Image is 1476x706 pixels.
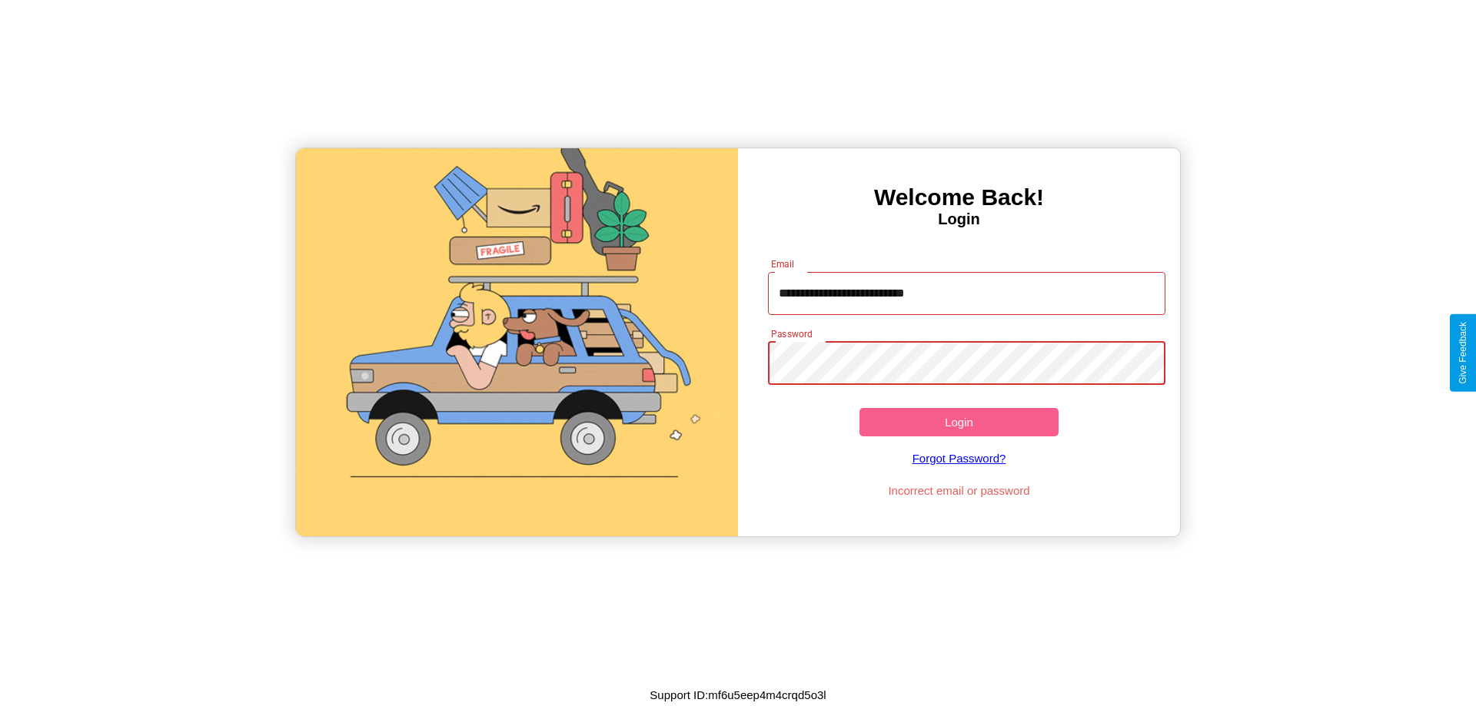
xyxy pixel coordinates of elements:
p: Incorrect email or password [760,480,1159,501]
p: Support ID: mf6u5eep4m4crqd5o3l [650,684,826,705]
div: Give Feedback [1458,322,1468,384]
h3: Welcome Back! [738,184,1180,210]
button: Login [859,408,1059,436]
label: Email [771,257,795,270]
a: Forgot Password? [760,436,1159,480]
label: Password [771,327,812,340]
h4: Login [738,210,1180,228]
img: gif [296,148,738,536]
